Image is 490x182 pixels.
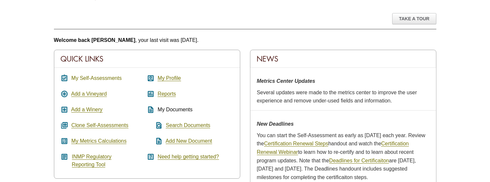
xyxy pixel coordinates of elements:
a: Certification Renewal Webinar [257,141,409,155]
i: description [147,106,155,114]
strong: New Deadlines [257,121,294,127]
i: assignment_turned_in [61,74,69,82]
span: Several updates were made to the metrics center to improve the user experience and remove under-u... [257,90,417,104]
a: Reports [158,91,176,97]
a: Search Documents [166,122,210,128]
a: My Self-Assessments [71,75,122,81]
p: , your last visit was [DATE]. [54,36,436,45]
a: Clone Self-Assessments [71,122,128,128]
a: Add New Document [166,138,212,144]
b: Welcome back [PERSON_NAME] [54,37,136,43]
i: assessment [147,90,155,98]
a: Add a Vineyard [71,91,107,97]
i: note_add [147,137,163,145]
a: Deadlines for Certificaiton [329,158,389,164]
i: calculate [61,137,69,145]
a: Add a Winery [71,107,103,113]
div: Quick Links [54,50,240,68]
i: help_center [147,153,155,161]
a: Certification Renewal Steps [264,141,329,147]
i: add_circle [61,90,69,98]
a: INMP RegulatoryReporting Tool [72,154,112,168]
div: Take A Tour [392,13,436,24]
a: Need help getting started? [158,154,219,160]
i: add_box [61,106,69,114]
a: My Metrics Calculations [71,138,127,144]
i: account_box [147,74,155,82]
i: find_in_page [147,121,163,129]
i: article [61,153,69,161]
p: You can start the Self-Assessment as early as [DATE] each year. Review the handout and watch the ... [257,131,430,182]
i: queue [61,121,69,129]
strong: Metrics Center Updates [257,78,315,84]
div: News [250,50,436,68]
span: My Documents [158,107,193,112]
a: My Profile [158,75,181,81]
